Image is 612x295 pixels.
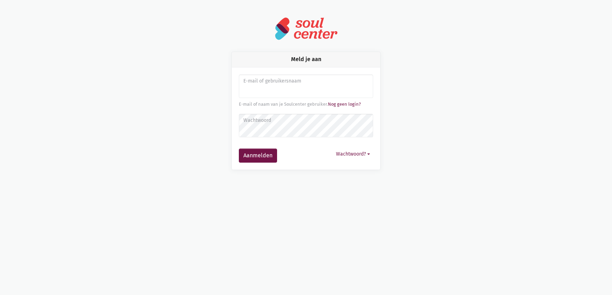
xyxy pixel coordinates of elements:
[328,101,361,107] a: Nog geen login?
[239,149,277,163] button: Aanmelden
[333,149,373,159] button: Wachtwoord?
[243,77,369,85] label: E-mail of gebruikersnaam
[239,74,373,163] form: Aanmelden
[243,117,369,124] label: Wachtwoord
[232,52,380,67] div: Meld je aan
[275,17,338,40] img: logo-soulcenter-full.svg
[239,101,373,108] div: E-mail of naam van je Soulcenter gebruiker.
